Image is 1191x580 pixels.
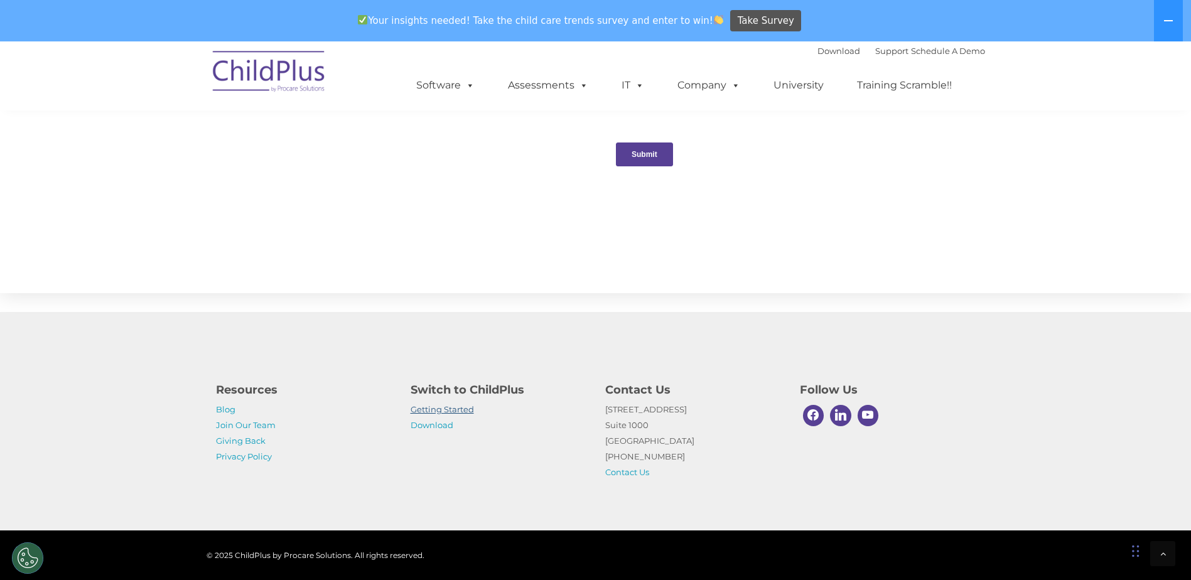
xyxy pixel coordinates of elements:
[207,42,332,105] img: ChildPlus by Procare Solutions
[854,402,882,429] a: Youtube
[605,381,781,399] h4: Contact Us
[827,402,854,429] a: Linkedin
[411,381,586,399] h4: Switch to ChildPlus
[353,8,729,33] span: Your insights needed! Take the child care trends survey and enter to win!
[665,73,753,98] a: Company
[404,73,487,98] a: Software
[730,10,801,32] a: Take Survey
[714,15,723,24] img: 👏
[911,46,985,56] a: Schedule A Demo
[986,444,1191,580] iframe: Chat Widget
[216,404,235,414] a: Blog
[875,46,908,56] a: Support
[411,420,453,430] a: Download
[761,73,836,98] a: University
[800,402,827,429] a: Facebook
[216,420,276,430] a: Join Our Team
[358,15,367,24] img: ✅
[844,73,964,98] a: Training Scramble!!
[817,46,985,56] font: |
[12,542,43,574] button: Cookies Settings
[800,381,976,399] h4: Follow Us
[216,436,266,446] a: Giving Back
[495,73,601,98] a: Assessments
[605,467,649,477] a: Contact Us
[605,402,781,480] p: [STREET_ADDRESS] Suite 1000 [GEOGRAPHIC_DATA] [PHONE_NUMBER]
[216,451,272,461] a: Privacy Policy
[216,381,392,399] h4: Resources
[1132,532,1140,570] div: Drag
[175,83,213,92] span: Last name
[817,46,860,56] a: Download
[175,134,228,144] span: Phone number
[411,404,474,414] a: Getting Started
[609,73,657,98] a: IT
[738,10,794,32] span: Take Survey
[207,550,424,560] span: © 2025 ChildPlus by Procare Solutions. All rights reserved.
